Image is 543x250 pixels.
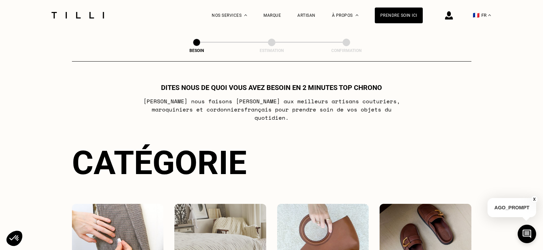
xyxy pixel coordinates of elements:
img: Menu déroulant à propos [356,14,358,16]
div: Estimation [237,48,306,53]
a: Prendre soin ici [375,8,423,23]
span: 🇫🇷 [473,12,480,18]
p: AGO_PROMPT [488,198,536,217]
button: X [531,196,538,203]
img: Menu déroulant [244,14,247,16]
a: Artisan [297,13,316,18]
p: [PERSON_NAME] nous faisons [PERSON_NAME] aux meilleurs artisans couturiers , maroquiniers et cord... [136,97,407,122]
img: menu déroulant [488,14,491,16]
h1: Dites nous de quoi vous avez besoin en 2 minutes top chrono [161,83,382,92]
img: icône connexion [445,11,453,19]
a: Marque [263,13,281,18]
img: Logo du service de couturière Tilli [49,12,107,18]
div: Catégorie [72,144,471,182]
div: Confirmation [312,48,381,53]
div: Besoin [162,48,231,53]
